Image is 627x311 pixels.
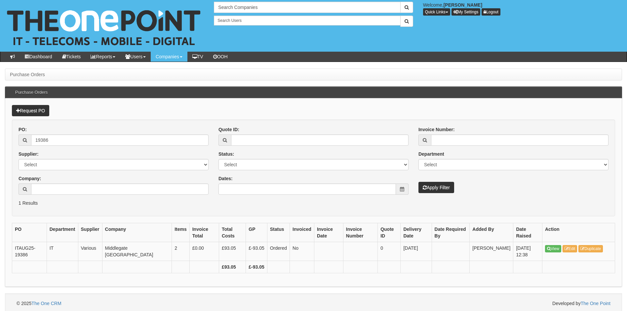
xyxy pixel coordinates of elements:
[218,151,234,157] label: Status:
[401,242,432,261] td: [DATE]
[57,52,86,62] a: Tickets
[513,223,542,242] th: Date Raised
[19,126,27,133] label: PO:
[219,223,246,242] th: Total Costs
[218,126,239,133] label: Quote ID:
[10,71,45,78] li: Purchase Orders
[19,151,39,157] label: Supplier:
[12,242,47,261] td: ITAUG25-19386
[470,242,513,261] td: [PERSON_NAME]
[12,223,47,242] th: PO
[581,301,610,306] a: The One Point
[120,52,151,62] a: Users
[214,16,400,26] input: Search Users
[78,242,102,261] td: Various
[172,223,190,242] th: Items
[246,223,267,242] th: GP
[31,301,61,306] a: The One CRM
[19,200,608,206] p: 1 Results
[267,223,290,242] th: Status
[219,242,246,261] td: £93.05
[78,223,102,242] th: Supplier
[290,242,314,261] td: No
[401,223,432,242] th: Delivery Date
[189,223,219,242] th: Invoice Total
[172,242,190,261] td: 2
[20,52,57,62] a: Dashboard
[47,223,78,242] th: Department
[378,242,401,261] td: 0
[151,52,187,62] a: Companies
[12,87,51,98] h3: Purchase Orders
[208,52,233,62] a: OOH
[187,52,208,62] a: TV
[267,242,290,261] td: Ordered
[378,223,401,242] th: Quote ID
[19,175,41,182] label: Company:
[418,182,454,193] button: Apply Filter
[432,223,470,242] th: Date Required By
[470,223,513,242] th: Added By
[578,245,603,252] a: Duplicate
[482,8,500,16] a: Logout
[86,52,120,62] a: Reports
[102,242,172,261] td: Middlegate [GEOGRAPHIC_DATA]
[17,301,61,306] span: © 2025
[290,223,314,242] th: Invoiced
[246,261,267,273] th: £-93.05
[542,223,615,242] th: Action
[552,300,610,307] span: Developed by
[314,223,343,242] th: Invoice Date
[214,2,400,13] input: Search Companies
[418,126,455,133] label: Invoice Number:
[563,245,577,252] a: Edit
[218,175,233,182] label: Dates:
[513,242,542,261] td: [DATE] 12:38
[219,261,246,273] th: £93.05
[47,242,78,261] td: IT
[423,8,450,16] button: Quick Links
[444,2,482,8] b: [PERSON_NAME]
[343,223,377,242] th: Invoice Number
[418,2,627,16] div: Welcome,
[451,8,481,16] a: My Settings
[246,242,267,261] td: £-93.05
[418,151,444,157] label: Department
[102,223,172,242] th: Company
[189,242,219,261] td: £0.00
[545,245,561,252] a: View
[12,105,49,116] a: Request PO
